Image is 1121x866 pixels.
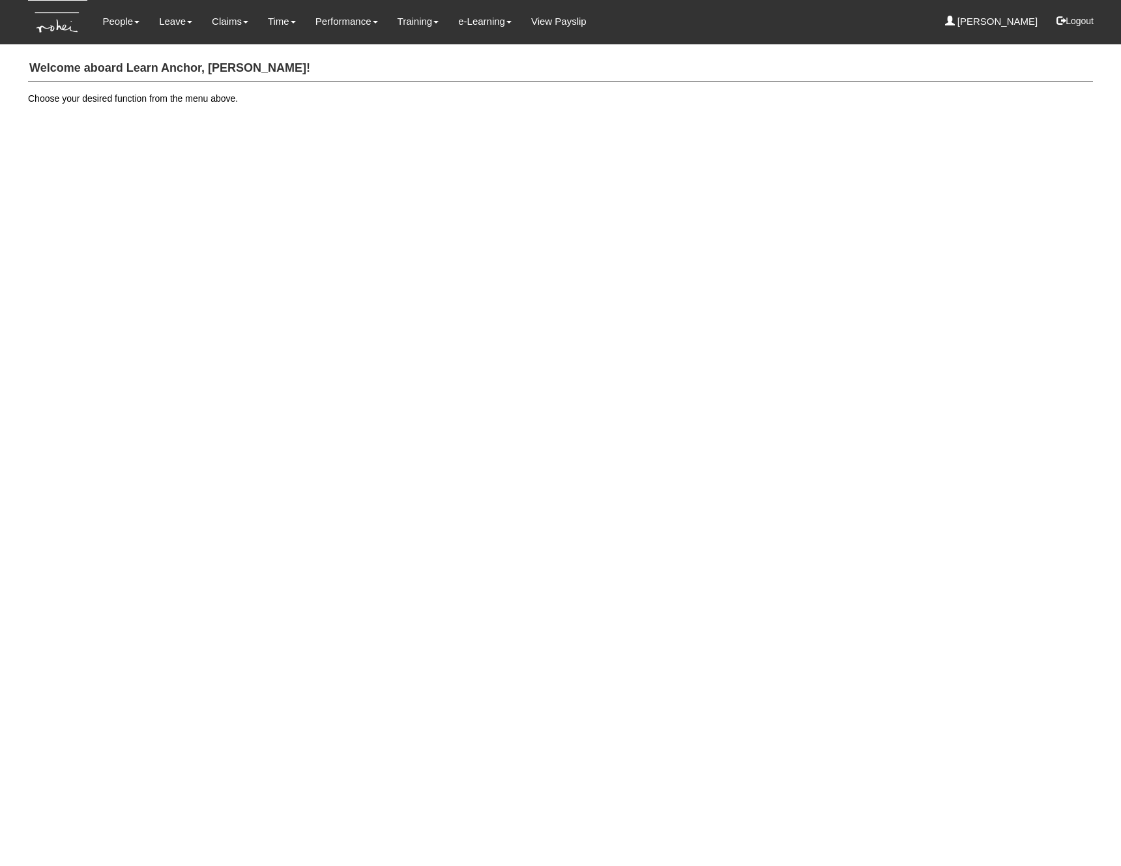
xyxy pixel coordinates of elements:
[268,7,296,37] a: Time
[458,7,512,37] a: e-Learning
[531,7,587,37] a: View Payslip
[102,7,139,37] a: People
[28,55,1093,82] h4: Welcome aboard Learn Anchor, [PERSON_NAME]!
[28,1,87,44] img: KTs7HI1dOZG7tu7pUkOpGGQAiEQAiEQAj0IhBB1wtXDg6BEAiBEAiBEAiB4RGIoBtemSRFIRACIRACIRACIdCLQARdL1w5OAR...
[1047,5,1103,37] button: Logout
[28,92,1093,105] p: Choose your desired function from the menu above.
[212,7,248,37] a: Claims
[315,7,378,37] a: Performance
[159,7,192,37] a: Leave
[945,7,1038,37] a: [PERSON_NAME]
[398,7,439,37] a: Training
